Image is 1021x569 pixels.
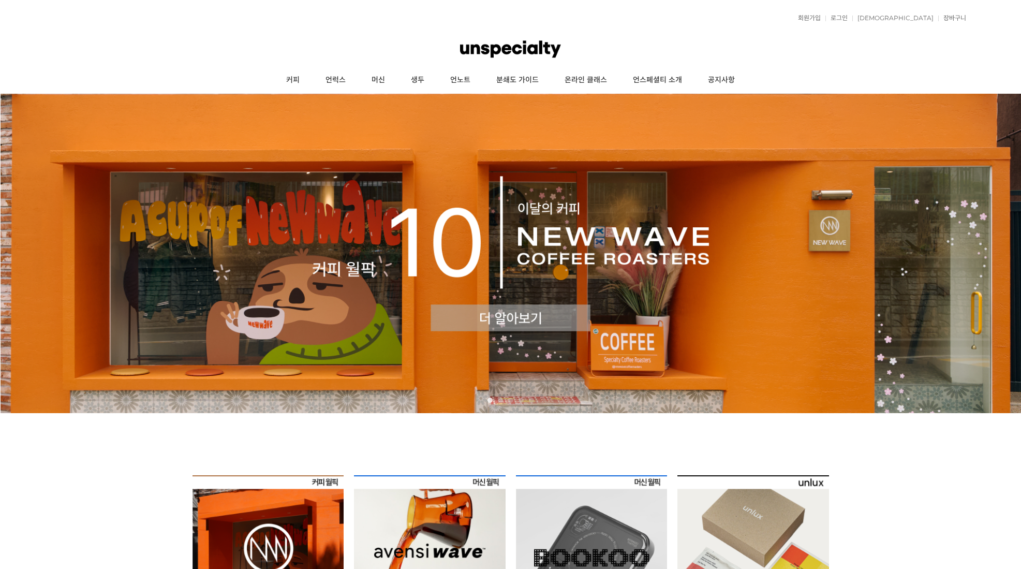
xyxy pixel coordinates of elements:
[519,398,524,403] a: 4
[273,67,313,93] a: 커피
[498,398,503,403] a: 2
[508,398,513,403] a: 3
[529,398,534,403] a: 5
[620,67,695,93] a: 언스페셜티 소개
[552,67,620,93] a: 온라인 클래스
[852,15,934,21] a: [DEMOGRAPHIC_DATA]
[483,67,552,93] a: 분쇄도 가이드
[437,67,483,93] a: 언노트
[487,398,493,403] a: 1
[359,67,398,93] a: 머신
[398,67,437,93] a: 생두
[938,15,966,21] a: 장바구니
[313,67,359,93] a: 언럭스
[825,15,848,21] a: 로그인
[695,67,748,93] a: 공지사항
[460,34,560,65] img: 언스페셜티 몰
[793,15,821,21] a: 회원가입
